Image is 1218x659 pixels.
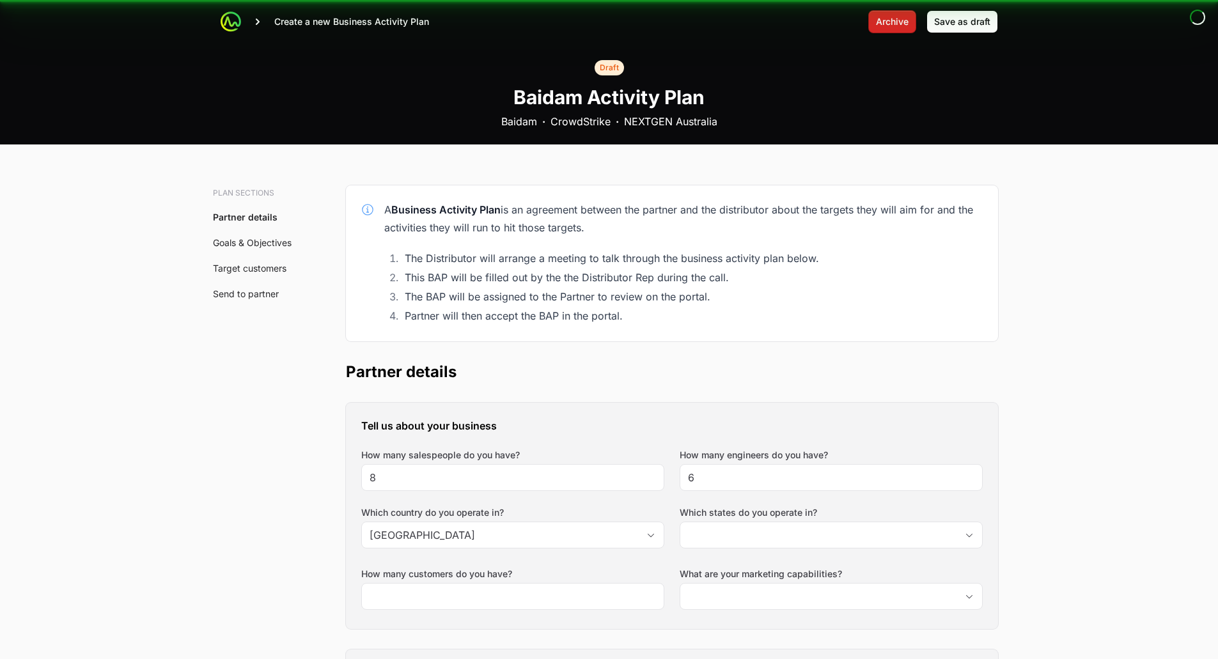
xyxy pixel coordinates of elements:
[213,263,286,274] a: Target customers
[391,203,501,216] strong: Business Activity Plan
[361,449,520,461] label: How many salespeople do you have?
[221,12,241,32] img: ActivitySource
[401,307,983,325] li: Partner will then accept the BAP in the portal.
[213,212,277,222] a: Partner details
[501,114,717,129] div: Baidam CrowdStrike NEXTGEN Australia
[680,568,983,580] label: What are your marketing capabilities?
[680,449,828,461] label: How many engineers do you have?
[513,86,705,109] h1: Baidam Activity Plan
[956,584,982,609] div: Open
[956,522,982,548] div: Open
[213,237,292,248] a: Goals & Objectives
[213,188,300,198] h3: Plan sections
[401,288,983,306] li: The BAP will be assigned to the Partner to review on the portal.
[934,14,990,29] span: Save as draft
[876,14,909,29] span: Archive
[361,568,512,580] label: How many customers do you have?
[401,249,983,267] li: The Distributor will arrange a meeting to talk through the business activity plan below.
[542,114,545,129] b: ·
[274,15,429,28] p: Create a new Business Activity Plan
[868,10,916,33] button: Archive
[638,522,664,548] div: Open
[346,362,998,382] h2: Partner details
[384,201,983,236] div: A is an agreement between the partner and the distributor about the targets they will aim for and...
[361,506,664,519] label: Which country do you operate in?
[361,418,983,433] h3: Tell us about your business
[616,114,619,129] b: ·
[401,268,983,286] li: This BAP will be filled out by the the Distributor Rep during the call.
[680,506,983,519] label: Which states do you operate in?
[926,10,998,33] button: Save as draft
[213,288,279,299] a: Send to partner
